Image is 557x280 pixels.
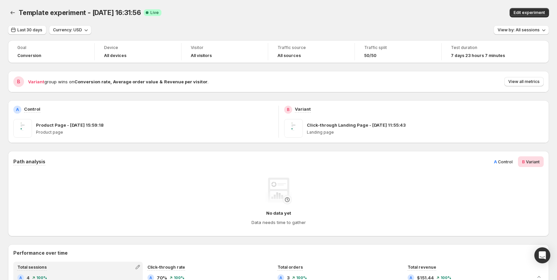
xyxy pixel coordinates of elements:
span: 100% [441,276,451,280]
span: Variant [28,79,44,84]
h2: A [410,276,412,280]
p: Product page [36,130,273,135]
span: Total orders [277,265,303,270]
h4: All devices [104,53,126,58]
a: VisitorAll visitors [191,44,258,59]
span: Visitor [191,45,258,50]
p: Click-through Landing Page - [DATE] 11:55:43 [307,122,406,128]
img: Product Page - Sep 25, 15:59:18 [13,119,32,138]
span: Template experiment - [DATE] 16:31:56 [19,9,141,17]
strong: Revenue per visitor [164,79,207,84]
button: Back [8,8,17,17]
a: Traffic sourceAll sources [277,44,345,59]
span: Control [498,159,513,164]
span: Variant [526,159,540,164]
span: Conversion [17,53,41,58]
span: Currency: USD [53,27,82,33]
strong: , [110,79,112,84]
span: Last 30 days [17,27,42,33]
span: 7 days 23 hours 7 minutes [451,53,505,58]
span: 100% [36,276,47,280]
span: Edit experiment [514,10,545,15]
strong: & [159,79,163,84]
h2: A [280,276,282,280]
p: Variant [295,106,311,112]
button: Edit experiment [510,8,549,17]
span: Total revenue [408,265,436,270]
img: No data yet [265,178,292,204]
span: Traffic source [277,45,345,50]
span: group wins on . [28,79,208,84]
span: Goal [17,45,85,50]
h2: B [17,78,20,85]
span: 100% [174,276,184,280]
p: Landing page [307,130,544,135]
span: 100% [296,276,307,280]
h3: Path analysis [13,158,45,165]
h2: Performance over time [13,250,544,256]
span: Total sessions [17,265,47,270]
span: Device [104,45,172,50]
h2: B [287,107,290,112]
p: Product Page - [DATE] 15:59:18 [36,122,104,128]
h2: A [149,276,152,280]
h4: All sources [277,53,301,58]
button: Last 30 days [8,25,46,35]
button: Currency: USD [49,25,91,35]
strong: Conversion rate [74,79,110,84]
span: View by: All sessions [498,27,540,33]
span: Traffic split [364,45,432,50]
h2: A [19,276,22,280]
img: Click-through Landing Page - May 2, 11:55:43 [284,119,303,138]
a: DeviceAll devices [104,44,172,59]
strong: Average order value [113,79,158,84]
a: Test duration7 days 23 hours 7 minutes [451,44,519,59]
h4: All visitors [191,53,212,58]
button: View all metrics [504,77,544,86]
h4: Data needs time to gather [251,219,306,226]
span: Live [150,10,159,15]
span: Click-through rate [147,265,185,270]
button: View by: All sessions [494,25,549,35]
span: A [494,159,497,164]
span: View all metrics [508,79,540,84]
h2: A [16,107,19,112]
p: Control [24,106,40,112]
span: B [522,159,525,164]
span: Test duration [451,45,519,50]
a: Traffic split50/50 [364,44,432,59]
h4: No data yet [266,210,291,216]
div: Open Intercom Messenger [534,247,550,263]
span: 50/50 [364,53,377,58]
a: GoalConversion [17,44,85,59]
